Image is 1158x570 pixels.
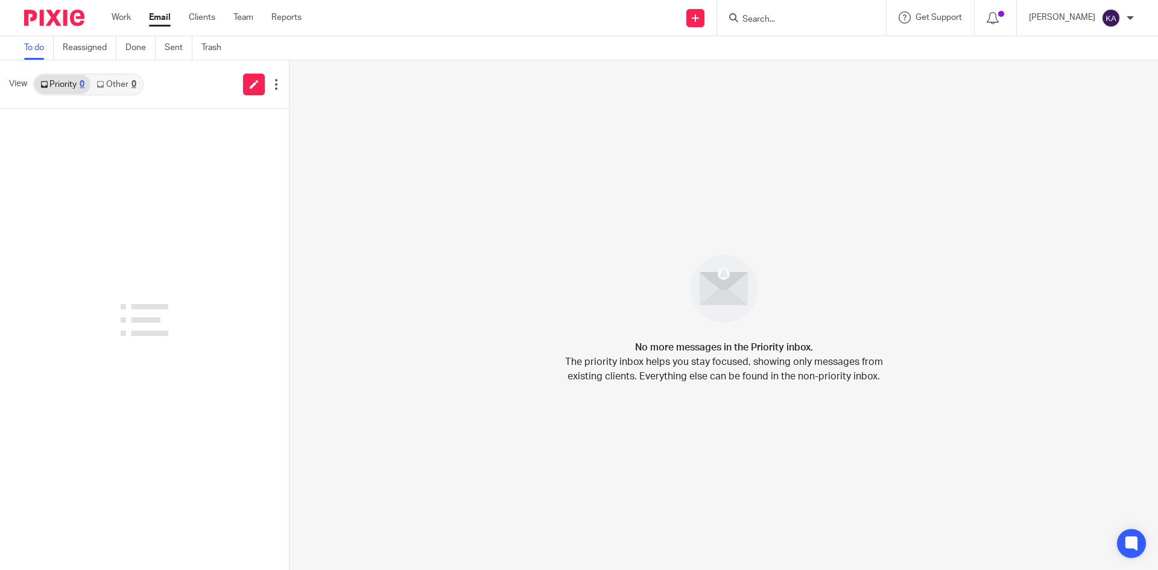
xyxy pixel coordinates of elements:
a: Priority0 [34,75,90,94]
a: Reassigned [63,36,116,60]
div: 0 [131,80,136,89]
a: Team [233,11,253,24]
span: View [9,78,27,90]
a: Done [125,36,156,60]
h4: No more messages in the Priority inbox. [635,340,813,355]
a: To do [24,36,54,60]
input: Search [741,14,850,25]
img: svg%3E [1101,8,1121,28]
p: The priority inbox helps you stay focused, showing only messages from existing clients. Everythin... [564,355,884,384]
p: [PERSON_NAME] [1029,11,1095,24]
img: image [682,247,766,331]
a: Work [112,11,131,24]
a: Reports [271,11,302,24]
div: 0 [80,80,84,89]
img: Pixie [24,10,84,26]
span: Get Support [916,13,962,22]
a: Clients [189,11,215,24]
a: Sent [165,36,192,60]
a: Other0 [90,75,142,94]
a: Trash [201,36,230,60]
a: Email [149,11,171,24]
